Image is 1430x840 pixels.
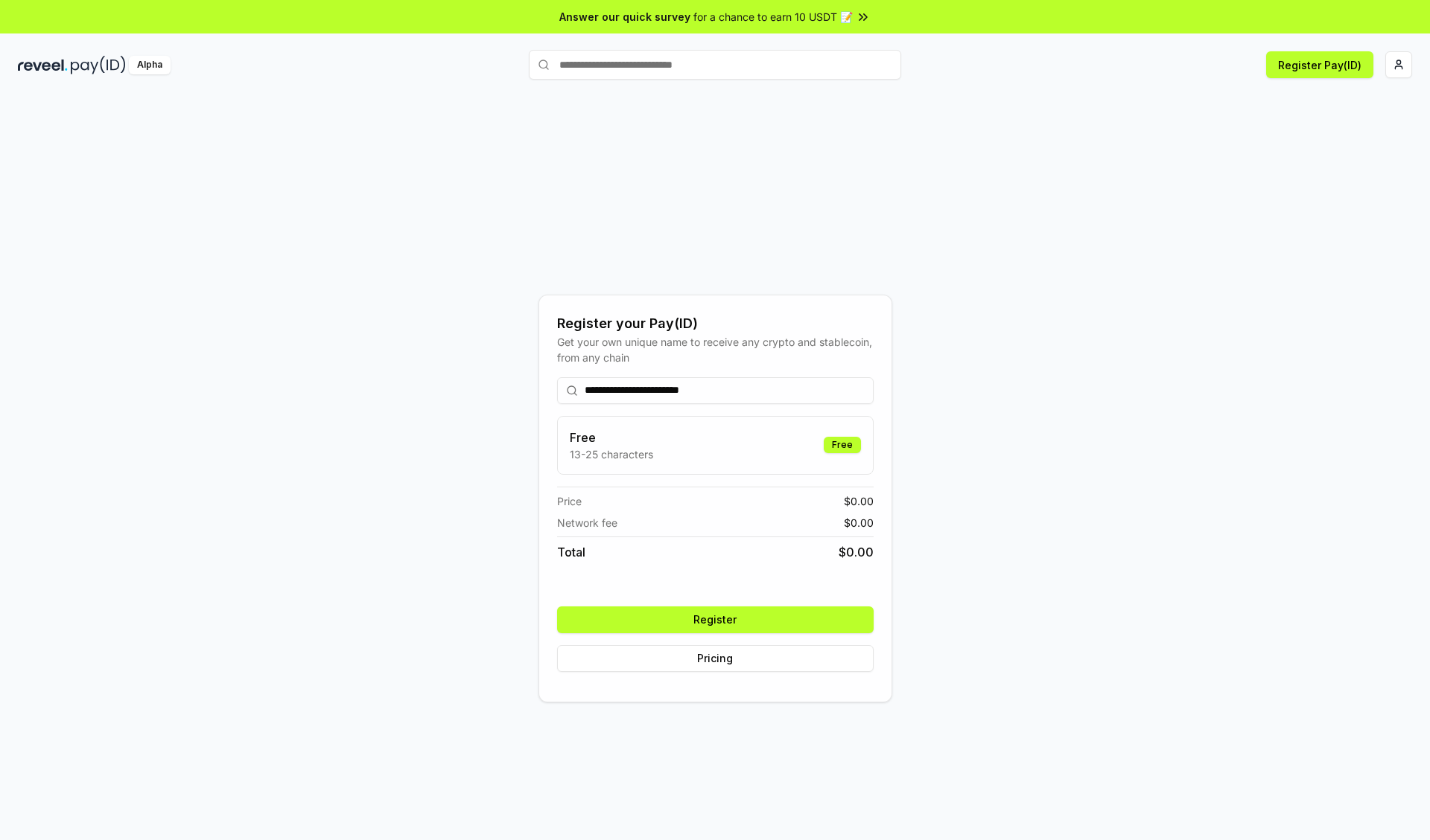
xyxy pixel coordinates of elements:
[559,9,690,25] span: Answer our quick survey
[557,493,582,509] span: Price
[557,543,585,561] span: Total
[1266,51,1373,78] button: Register Pay(ID)
[570,429,653,446] h3: Free
[557,334,874,365] div: Get your own unique name to receive any crypto and stablecoin, from any chain
[557,515,617,530] span: Network fee
[824,437,861,453] div: Free
[18,56,68,74] img: reveel_dark
[693,9,853,25] span: for a chance to earn 10 USDT 📝
[557,313,874,334] div: Register your Pay(ID)
[839,543,874,561] span: $ 0.00
[557,606,874,633] button: Register
[844,493,874,509] span: $ 0.00
[557,645,874,672] button: Pricing
[71,56,126,74] img: pay_id
[129,56,171,74] div: Alpha
[570,446,653,462] p: 13-25 characters
[844,515,874,530] span: $ 0.00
